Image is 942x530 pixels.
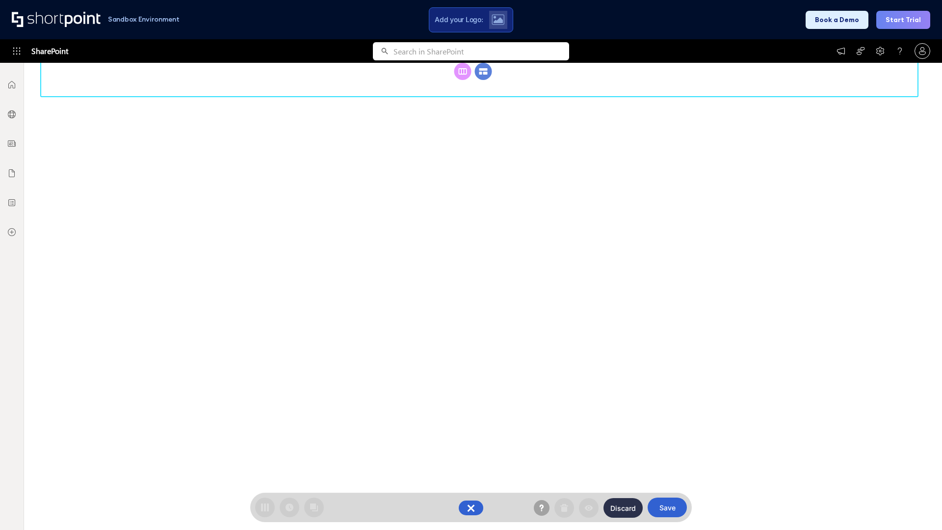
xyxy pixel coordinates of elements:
button: Book a Demo [806,11,868,29]
button: Discard [603,498,643,518]
button: Save [648,498,687,517]
input: Search in SharePoint [393,42,569,60]
span: SharePoint [31,39,68,63]
button: Start Trial [876,11,930,29]
img: Upload logo [492,14,504,25]
h1: Sandbox Environment [108,17,180,22]
iframe: Chat Widget [893,483,942,530]
span: Add your Logo: [435,15,483,24]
